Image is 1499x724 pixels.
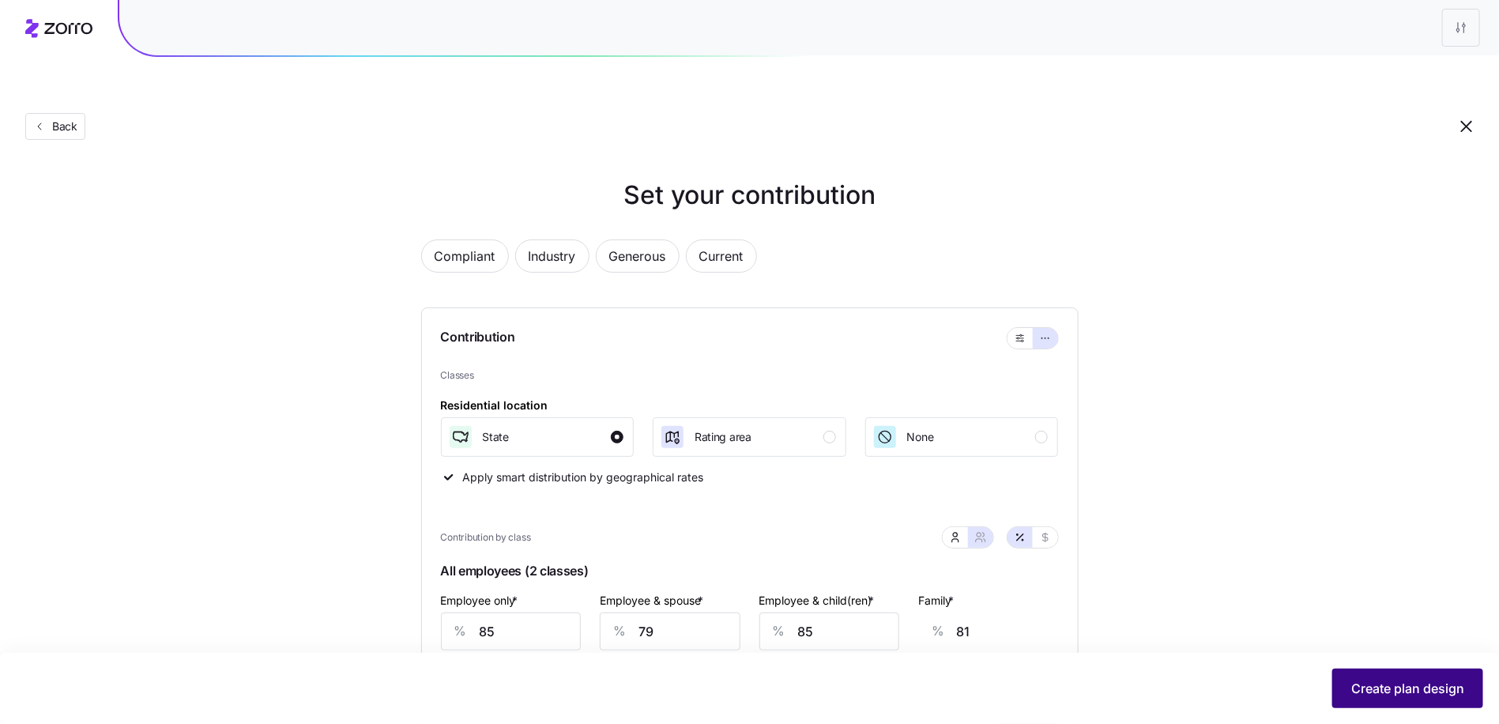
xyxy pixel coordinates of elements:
[695,429,751,445] span: Rating area
[441,558,1059,590] span: All employees (2 classes)
[601,613,638,650] div: %
[956,613,1097,650] input: -
[358,176,1142,214] h1: Set your contribution
[515,239,589,273] button: Industry
[441,368,1059,383] span: Classes
[918,592,957,609] label: Family
[1351,679,1464,698] span: Create plan design
[596,239,680,273] button: Generous
[441,397,548,414] div: Residential location
[919,613,957,650] div: %
[1332,669,1483,708] button: Create plan design
[421,239,509,273] button: Compliant
[46,119,77,134] span: Back
[529,240,576,272] span: Industry
[686,239,757,273] button: Current
[760,613,798,650] div: %
[699,240,744,272] span: Current
[441,530,531,545] span: Contribution by class
[600,592,706,609] label: Employee & spouse
[759,592,878,609] label: Employee & child(ren)
[441,327,515,349] span: Contribution
[609,240,666,272] span: Generous
[25,113,85,140] button: Back
[907,429,934,445] span: None
[435,240,495,272] span: Compliant
[441,592,522,609] label: Employee only
[483,429,510,445] span: State
[442,613,480,650] div: %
